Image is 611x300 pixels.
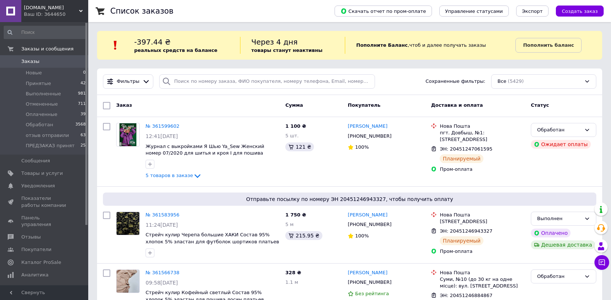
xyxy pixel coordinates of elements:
[285,222,293,227] span: 5 м
[440,228,492,234] span: ЭН: 20451246943327
[497,78,506,85] span: Все
[285,123,306,129] span: 1 100 ₴
[21,246,51,253] span: Покупатели
[537,273,581,280] div: Обработан
[117,78,140,85] span: Фильтры
[594,255,609,270] button: Чат с покупателем
[81,80,86,87] span: 42
[549,8,604,14] a: Создать заказ
[537,215,581,223] div: Выполнен
[440,248,525,255] div: Пром-оплата
[346,131,393,141] div: [PHONE_NUMBER]
[26,132,69,139] span: отзыв отправили
[117,270,139,293] img: Фото товару
[439,6,509,17] button: Управление статусами
[346,278,393,287] div: [PHONE_NUMBER]
[78,101,86,107] span: 711
[523,42,574,48] b: Пополнить баланс
[26,111,57,118] span: Оплаченные
[24,11,88,18] div: Ваш ID: 3644650
[562,8,598,14] span: Создать заказ
[21,195,68,208] span: Показатели работы компании
[119,123,137,146] img: Фото товару
[21,158,50,164] span: Сообщения
[440,166,525,173] div: Пром-оплата
[556,6,604,17] button: Создать заказ
[285,279,298,285] span: 1.1 м
[24,4,79,11] span: Digitex.com.ua
[445,8,503,14] span: Управление статусами
[440,236,483,245] div: Планируемый
[21,259,61,266] span: Каталог ProSale
[26,142,75,149] span: ПРЕДЗАКАЗ принят
[116,269,140,293] a: Фото товару
[348,123,387,130] a: [PERSON_NAME]
[134,38,171,46] span: -397.44 ₴
[285,102,303,108] span: Сумма
[515,38,582,53] a: Пополнить баланс
[21,272,49,278] span: Аналитика
[251,38,298,46] span: Через 4 дня
[508,78,524,84] span: (5429)
[26,70,42,76] span: Новые
[522,8,543,14] span: Экспорт
[146,270,179,275] a: № 361566738
[345,37,515,54] div: , чтоб и далее получать заказы
[159,74,375,89] input: Поиск по номеру заказа, ФИО покупателя, номеру телефона, Email, номеру накладной
[531,229,571,237] div: Оплачено
[146,222,178,228] span: 11:24[DATE]
[21,58,39,65] span: Заказы
[440,154,483,163] div: Планируемый
[26,80,51,87] span: Принятые
[106,195,593,203] span: Отправьте посылку по номеру ЭН 20451246943327, чтобы получить оплату
[21,46,74,52] span: Заказы и сообщения
[355,291,389,296] span: Без рейтинга
[440,212,525,218] div: Нова Пошта
[110,40,121,51] img: :exclamation:
[348,269,387,276] a: [PERSON_NAME]
[356,42,408,48] b: Пополните Баланс
[4,26,86,39] input: Поиск
[116,102,132,108] span: Заказ
[355,144,369,150] span: 100%
[78,91,86,97] span: 981
[285,270,301,275] span: 328 ₴
[431,102,483,108] span: Доставка и оплата
[146,232,279,251] a: Стрейч кулир Черепа большие ХАКИ Состав 95% хлопок 5% эластан для футболок шортиков платьев лосин
[81,111,86,118] span: 39
[251,47,323,53] b: товары станут неактивны
[21,234,41,240] span: Отзывы
[146,144,264,163] a: Журнал с выкройками Я Шью Ya_Sew Женский номер 07/2020 для шитья и кроя I для пошива одежды
[348,212,387,219] a: [PERSON_NAME]
[81,142,86,149] span: 25
[531,102,549,108] span: Статус
[335,6,432,17] button: Скачать отчет по пром-оплате
[537,126,581,134] div: Обработан
[26,101,58,107] span: Отмененные
[146,133,178,139] span: 12:41[DATE]
[346,220,393,229] div: [PHONE_NUMBER]
[531,140,591,149] div: Ожидает оплаты
[21,170,63,177] span: Товары и услуги
[355,233,369,239] span: 100%
[26,121,53,128] span: Обработан
[340,8,426,14] span: Скачать отчет по пром-оплате
[110,7,174,15] h1: Список заказов
[146,212,179,218] a: № 361583956
[146,280,178,286] span: 09:58[DATE]
[285,142,314,151] div: 121 ₴
[440,146,492,152] span: ЭН: 20451247061595
[425,78,485,85] span: Сохраненные фильтры:
[285,133,299,138] span: 5 шт.
[21,183,55,189] span: Уведомления
[516,6,549,17] button: Экспорт
[83,70,86,76] span: 0
[81,132,86,139] span: 63
[285,231,322,240] div: 215.95 ₴
[75,121,86,128] span: 3568
[146,173,193,178] span: 5 товаров в заказе
[440,123,525,130] div: Нова Пошта
[440,130,525,143] div: пгт. Довбыш, №1: [STREET_ADDRESS]
[440,293,492,298] span: ЭН: 20451246884867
